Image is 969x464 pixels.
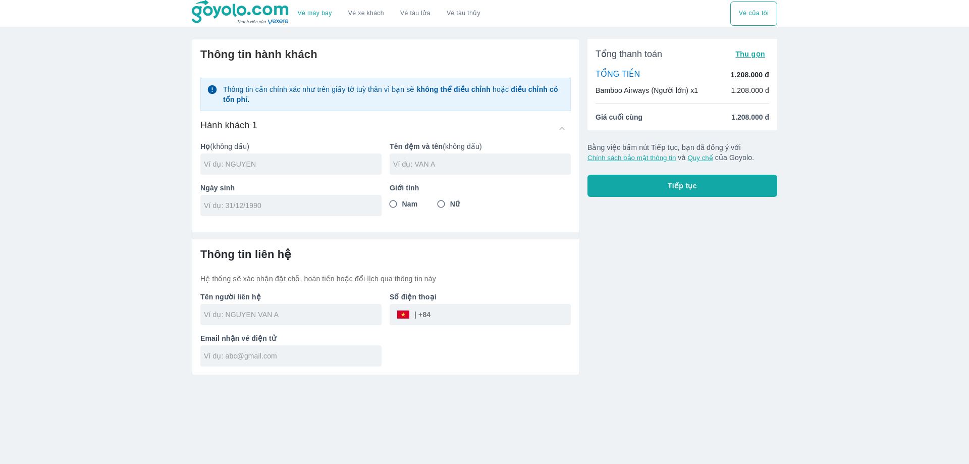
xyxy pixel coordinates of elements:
button: Tiếp tục [587,175,777,197]
p: Thông tin cần chính xác như trên giấy tờ tuỳ thân vì bạn sẽ hoặc [223,84,564,105]
p: 1.208.000 đ [731,85,769,95]
p: Ngày sinh [200,183,382,193]
div: choose transportation mode [290,2,489,26]
b: Tên người liên hệ [200,293,261,301]
p: TỔNG TIỀN [596,69,640,80]
button: Quy chế [687,154,713,162]
button: Thu gọn [731,47,769,61]
b: Tên đệm và tên [390,142,443,150]
button: Vé của tôi [730,2,777,26]
input: Ví dụ: abc@gmail.com [204,351,382,361]
span: Thu gọn [735,50,765,58]
input: Ví dụ: NGUYEN [204,159,382,169]
input: Ví dụ: 31/12/1990 [204,200,371,211]
p: 1.208.000 đ [731,70,769,80]
span: Nữ [450,199,460,209]
b: Số điện thoại [390,293,437,301]
p: (không dấu) [390,141,571,151]
span: Tổng thanh toán [596,48,662,60]
p: (không dấu) [200,141,382,151]
strong: không thể điều chỉnh [417,85,491,93]
span: Nam [402,199,418,209]
h6: Thông tin hành khách [200,47,571,62]
span: Giá cuối cùng [596,112,642,122]
span: Tiếp tục [668,181,697,191]
a: Vé xe khách [348,10,384,17]
a: Vé máy bay [298,10,332,17]
button: Chính sách bảo mật thông tin [587,154,676,162]
p: Bamboo Airways (Người lớn) x1 [596,85,698,95]
p: Giới tính [390,183,571,193]
b: Email nhận vé điện tử [200,334,276,342]
b: Họ [200,142,210,150]
a: Vé tàu lửa [392,2,439,26]
span: 1.208.000 đ [731,112,769,122]
h6: Hành khách 1 [200,119,257,131]
p: Bằng việc bấm nút Tiếp tục, bạn đã đồng ý với và của Goyolo. [587,142,777,163]
input: Ví dụ: VAN A [393,159,571,169]
button: Vé tàu thủy [439,2,489,26]
div: choose transportation mode [730,2,777,26]
p: Hệ thống sẽ xác nhận đặt chỗ, hoàn tiền hoặc đổi lịch qua thông tin này [200,274,571,284]
h6: Thông tin liên hệ [200,247,571,262]
input: Ví dụ: NGUYEN VAN A [204,310,382,320]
